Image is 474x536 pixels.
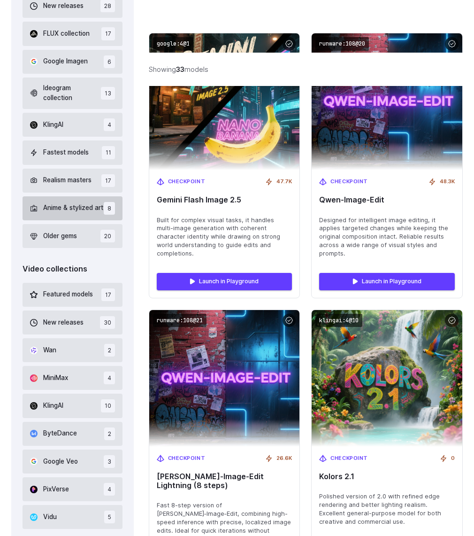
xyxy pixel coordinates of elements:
strong: 33 [176,65,184,73]
div: Showing models [149,64,208,75]
span: 20 [100,230,115,242]
span: Checkpoint [168,454,206,463]
span: 4 [104,372,115,384]
button: Ideogram collection 13 [23,78,122,109]
span: Featured models [43,289,93,300]
span: New releases [43,318,84,328]
span: Vidu [43,512,57,522]
span: 4 [104,483,115,496]
span: Kolors 2.1 [319,472,455,481]
button: Google Imagen 6 [23,50,122,74]
span: Gemini Flash Image 2.5 [157,195,292,204]
span: Ideogram collection [43,83,101,104]
span: MiniMax [43,373,68,383]
span: [PERSON_NAME]‑Image‑Edit Lightning (8 steps) [157,472,292,490]
span: 2 [104,344,115,357]
code: klingai:4@10 [315,314,362,327]
span: Checkpoint [330,178,368,186]
span: Polished version of 2.0 with refined edge rendering and better lighting realism. Excellent genera... [319,492,455,526]
span: 17 [101,174,115,187]
button: New releases 30 [23,311,122,334]
span: 17 [101,27,115,40]
span: Google Imagen [43,56,88,67]
span: Google Veo [43,457,78,467]
span: 8 [104,202,115,215]
button: MiniMax 4 [23,366,122,390]
span: 47.7K [276,178,292,186]
span: 6 [104,55,115,68]
span: 4 [104,118,115,131]
span: 17 [101,288,115,301]
button: KlingAI 10 [23,394,122,418]
span: 13 [101,87,115,100]
span: Built for complex visual tasks, it handles multi-image generation with coherent character identit... [157,216,292,258]
span: New releases [43,1,84,11]
button: Anime & stylized art 8 [23,196,122,220]
span: 30 [100,316,115,329]
span: 5 [104,511,115,523]
button: Fastest models 11 [23,140,122,164]
img: Gemini Flash Image 2.5 [149,33,300,171]
code: google:4@1 [153,37,193,51]
button: KlingAI 4 [23,113,122,137]
span: Older gems [43,231,77,241]
span: 2 [104,427,115,440]
img: Qwen‑Image‑Edit [312,33,462,171]
img: Qwen‑Image‑Edit Lightning (8 steps) [149,310,300,447]
span: KlingAI [43,401,63,411]
span: Qwen‑Image‑Edit [319,195,455,204]
span: Realism masters [43,175,92,186]
span: 3 [104,455,115,468]
span: 26.6K [276,454,292,463]
span: FLUX collection [43,29,90,39]
span: Checkpoint [330,454,368,463]
span: PixVerse [43,484,69,495]
span: Anime & stylized art [43,203,103,213]
a: Launch in Playground [319,273,455,290]
button: Wan 2 [23,338,122,362]
code: runware:108@20 [315,37,369,51]
button: Realism masters 17 [23,169,122,193]
span: KlingAI [43,120,63,130]
button: Older gems 20 [23,224,122,248]
img: Kolors 2.1 [312,310,462,447]
span: Wan [43,345,56,356]
code: runware:108@21 [153,314,206,327]
button: Vidu 5 [23,505,122,529]
span: 11 [102,146,115,159]
span: 10 [101,399,115,412]
button: Google Veo 3 [23,450,122,474]
button: PixVerse 4 [23,477,122,501]
span: Checkpoint [168,178,206,186]
a: Launch in Playground [157,273,292,290]
span: 48.3K [440,178,455,186]
div: Video collections [23,263,122,275]
button: ByteDance 2 [23,422,122,446]
span: ByteDance [43,428,77,439]
button: FLUX collection 17 [23,22,122,46]
span: 0 [451,454,455,463]
button: Featured models 17 [23,283,122,307]
span: Fastest models [43,148,89,158]
span: Designed for intelligent image editing, it applies targeted changes while keeping the original co... [319,216,455,258]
